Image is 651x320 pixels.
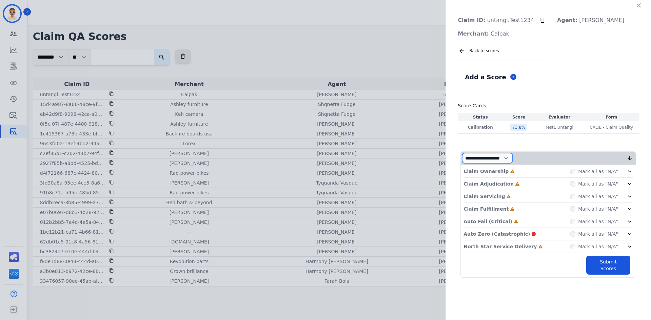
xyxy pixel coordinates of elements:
label: Mark all as "N/A" [578,243,618,250]
label: Mark all as "N/A" [578,218,618,225]
p: Claim Adjudication [463,180,514,187]
p: Calibration [459,125,501,130]
label: Mark all as "N/A" [578,193,618,200]
button: Submit Scores [586,256,630,275]
th: Score [503,113,535,121]
p: Auto Zero (Catastrophic) [463,231,530,237]
p: Claim Fulfillment [463,206,509,212]
div: Back to scores [458,47,639,54]
p: Test1 Untangl [546,125,573,130]
label: Mark all as "N/A" [578,231,618,237]
p: Auto Fail (Critical) [463,218,512,225]
h3: Score Cards [458,102,639,109]
p: Claim Servicing [463,193,505,200]
label: Mark all as "N/A" [578,180,618,187]
label: Mark all as "N/A" [578,168,618,175]
strong: Merchant: [458,30,489,37]
div: 73.8 % [510,124,527,131]
p: North Star Service Delivery [463,243,537,250]
label: Mark all as "N/A" [578,206,618,212]
span: CALIB - Claim Quality [590,125,633,130]
p: [PERSON_NAME] [552,14,630,27]
th: Evaluator [535,113,584,121]
p: untangl.Test1234 [452,14,539,27]
p: Calpak [452,27,515,41]
th: Form [584,113,639,121]
div: Add a Score [463,71,507,83]
p: Claim Ownership [463,168,509,175]
strong: Claim ID: [458,17,485,23]
strong: Agent: [557,17,577,23]
th: Status [458,113,503,121]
